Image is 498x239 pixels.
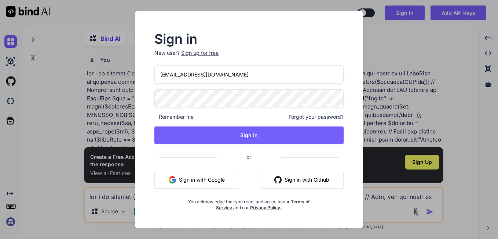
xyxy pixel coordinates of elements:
[154,33,344,45] h2: Sign in
[154,126,344,144] button: Sign In
[154,171,239,189] button: Sign in with Google
[250,205,282,210] a: Privacy Policy.
[169,176,176,183] img: google
[186,195,312,211] div: You acknowledge that you read, and agree to our and our
[216,199,310,210] a: Terms of Service
[217,148,281,166] span: or
[274,176,282,183] img: github
[154,113,194,121] span: Remember me
[260,171,344,189] button: Sign in with Github
[154,49,344,65] p: New user?
[289,113,344,121] span: Forgot your password?
[181,49,219,57] div: Sign up for free
[154,65,344,83] input: Login or Email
